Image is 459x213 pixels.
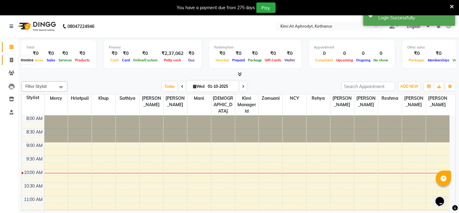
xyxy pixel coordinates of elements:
div: Invoice [19,56,35,64]
div: Login Successfully. [379,15,451,21]
span: Cash [109,58,120,62]
div: ₹0 [231,50,246,57]
span: Kimi manager id [235,95,259,115]
div: ₹0 [120,50,131,57]
div: Redemption [214,45,297,50]
div: Appointment [314,45,390,50]
div: 9:00 AM [25,142,44,149]
span: Sathiya [116,95,139,102]
span: [PERSON_NAME] [331,95,354,109]
span: Completed [314,58,335,62]
div: Stylist [22,95,44,101]
div: ₹0 [57,50,74,57]
b: 08047224946 [67,18,94,35]
div: 0 [355,50,372,57]
span: Due [187,58,196,62]
div: Total [26,45,91,50]
div: ₹0 [186,50,197,57]
span: Reshma [378,95,402,102]
input: 2025-10-01 [206,82,237,91]
span: Gift Cards [264,58,283,62]
div: ₹0 [264,50,283,57]
span: Services [57,58,74,62]
span: [PERSON_NAME] [355,95,378,109]
span: [PERSON_NAME] [140,95,163,109]
img: logo [16,18,58,35]
span: [PERSON_NAME] [164,95,187,109]
div: ₹0 [246,50,264,57]
div: ₹0 [109,50,120,57]
div: ₹0 [45,50,57,57]
div: You have a payment due from 275 days [177,5,255,11]
span: Prepaid [231,58,246,62]
span: Mani [188,95,211,102]
span: Rehya [307,95,330,102]
span: Hriatpuii [68,95,92,102]
iframe: chat widget [433,188,453,207]
span: NCY [283,95,306,102]
span: Khup [92,95,116,102]
div: 8:30 AM [25,129,44,135]
span: Mercy [44,95,68,102]
span: [PERSON_NAME] [402,95,426,109]
span: [PERSON_NAME] [426,95,450,109]
span: Sales [45,58,57,62]
span: Card [120,58,131,62]
span: [DEMOGRAPHIC_DATA] [211,95,235,115]
button: ADD NEW [399,82,420,91]
span: Memberships [427,58,451,62]
span: Today [162,82,177,91]
span: Wed [192,84,206,89]
span: Voucher [214,58,231,62]
span: Filter Stylist [25,84,47,89]
span: Petty cash [162,58,183,62]
span: ADD NEW [400,84,419,89]
div: 0 [372,50,390,57]
div: ₹0 [283,50,297,57]
div: ₹0 [427,50,451,57]
div: 0 [335,50,355,57]
div: 11:00 AM [23,196,44,203]
span: Zomuani [259,95,283,102]
div: 8:00 AM [25,115,44,122]
div: ₹0 [408,50,427,57]
span: Products [74,58,91,62]
span: Upcoming [335,58,355,62]
span: Packages [408,58,427,62]
span: Package [246,58,264,62]
span: No show [372,58,390,62]
div: ₹0 [74,50,91,57]
div: 10:30 AM [23,183,44,189]
span: Online/Custom [131,58,159,62]
div: ₹0 [131,50,159,57]
span: Ongoing [355,58,372,62]
span: Wallet [283,58,297,62]
div: ₹0 [26,50,45,57]
input: Search Appointment [342,82,395,91]
div: 9:30 AM [25,156,44,162]
div: Finance [109,45,197,50]
div: 0 [314,50,335,57]
button: Pay [256,2,276,13]
div: ₹0 [214,50,231,57]
div: 10:00 AM [23,169,44,176]
div: ₹2,37,062 [159,50,186,57]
